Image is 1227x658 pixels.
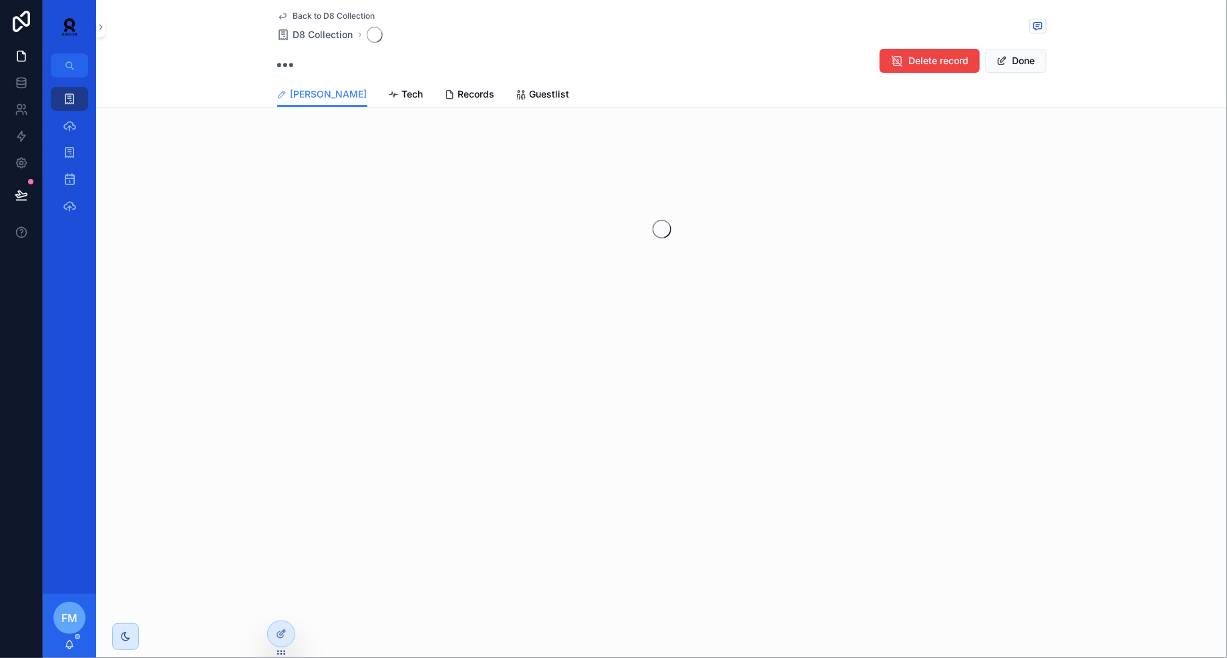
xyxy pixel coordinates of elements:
[293,11,375,21] span: Back to D8 Collection
[277,11,375,21] a: Back to D8 Collection
[909,54,969,67] span: Delete record
[516,82,570,109] a: Guestlist
[53,16,85,37] img: App logo
[277,28,353,41] a: D8 Collection
[43,77,96,235] div: scrollable content
[277,82,367,108] a: [PERSON_NAME]
[985,49,1047,73] button: Done
[445,82,495,109] a: Records
[61,610,77,626] span: FM
[458,88,495,101] span: Records
[880,49,980,73] button: Delete record
[402,88,423,101] span: Tech
[293,28,353,41] span: D8 Collection
[389,82,423,109] a: Tech
[291,88,367,101] span: [PERSON_NAME]
[530,88,570,101] span: Guestlist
